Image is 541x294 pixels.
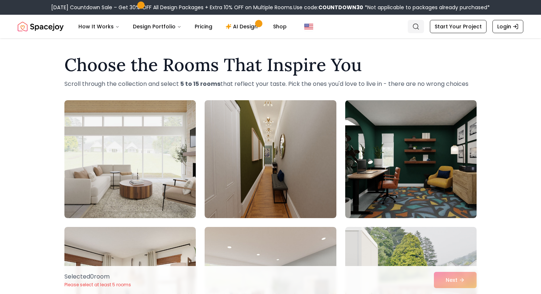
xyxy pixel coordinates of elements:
nav: Global [18,15,523,38]
img: United States [304,22,313,31]
p: Please select at least 5 rooms [64,282,131,288]
img: Room room-3 [345,100,477,218]
a: Login [492,20,523,33]
p: Selected 0 room [64,272,131,281]
b: COUNTDOWN30 [318,4,363,11]
button: How It Works [73,19,125,34]
button: Design Portfolio [127,19,187,34]
a: Spacejoy [18,19,64,34]
strong: 5 to 15 rooms [180,80,220,88]
span: *Not applicable to packages already purchased* [363,4,490,11]
a: AI Design [220,19,266,34]
nav: Main [73,19,293,34]
span: Use code: [293,4,363,11]
img: Room room-1 [64,100,196,218]
p: Scroll through the collection and select that reflect your taste. Pick the ones you'd love to liv... [64,80,477,88]
h1: Choose the Rooms That Inspire You [64,56,477,74]
a: Start Your Project [430,20,487,33]
img: Spacejoy Logo [18,19,64,34]
a: Pricing [189,19,218,34]
img: Room room-2 [205,100,336,218]
a: Shop [267,19,293,34]
div: [DATE] Countdown Sale – Get 30% OFF All Design Packages + Extra 10% OFF on Multiple Rooms. [51,4,490,11]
